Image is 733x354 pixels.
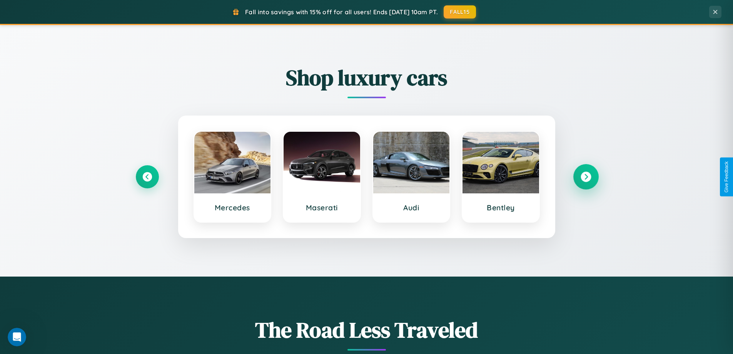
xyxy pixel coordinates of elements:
[202,203,263,212] h3: Mercedes
[381,203,442,212] h3: Audi
[724,161,729,193] div: Give Feedback
[136,315,598,345] h1: The Road Less Traveled
[245,8,438,16] span: Fall into savings with 15% off for all users! Ends [DATE] 10am PT.
[8,328,26,346] iframe: Intercom live chat
[291,203,352,212] h3: Maserati
[444,5,476,18] button: FALL15
[136,63,598,92] h2: Shop luxury cars
[470,203,531,212] h3: Bentley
